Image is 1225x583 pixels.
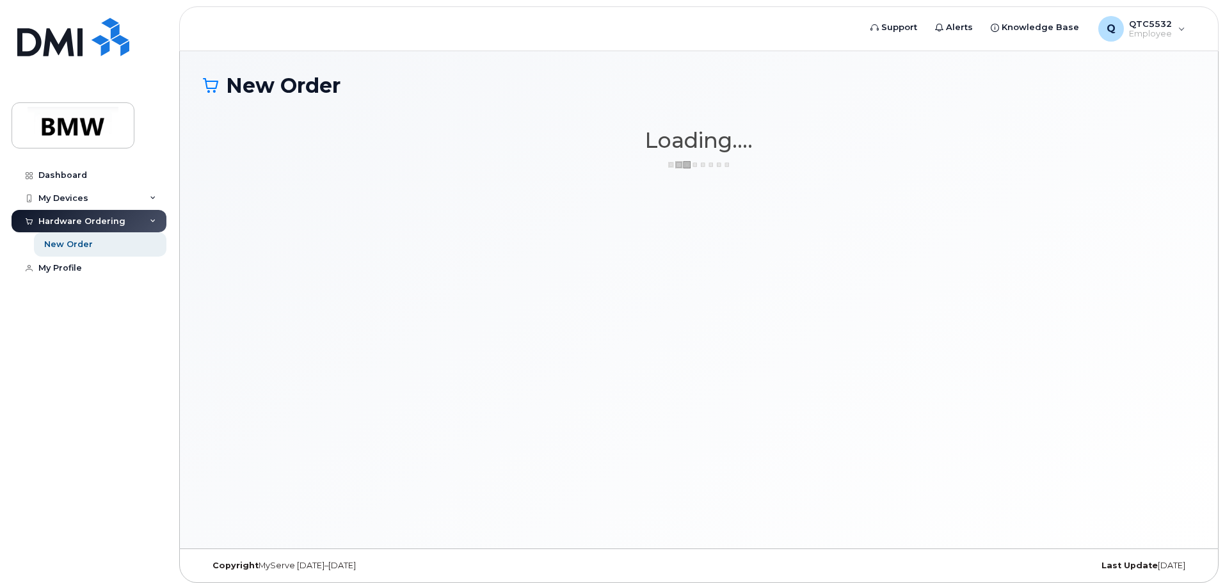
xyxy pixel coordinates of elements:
h1: New Order [203,74,1195,97]
div: [DATE] [864,561,1195,571]
strong: Last Update [1101,561,1158,570]
strong: Copyright [212,561,259,570]
h1: Loading.... [203,129,1195,152]
img: ajax-loader-3a6953c30dc77f0bf724df975f13086db4f4c1262e45940f03d1251963f1bf2e.gif [667,160,731,170]
div: MyServe [DATE]–[DATE] [203,561,534,571]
